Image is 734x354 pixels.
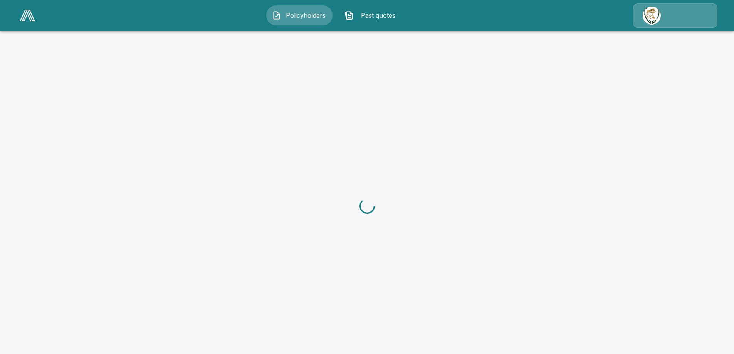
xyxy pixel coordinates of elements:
[339,5,405,25] button: Past quotes IconPast quotes
[20,10,35,21] img: AA Logo
[266,5,333,25] button: Policyholders IconPolicyholders
[344,11,354,20] img: Past quotes Icon
[284,11,327,20] span: Policyholders
[272,11,281,20] img: Policyholders Icon
[357,11,399,20] span: Past quotes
